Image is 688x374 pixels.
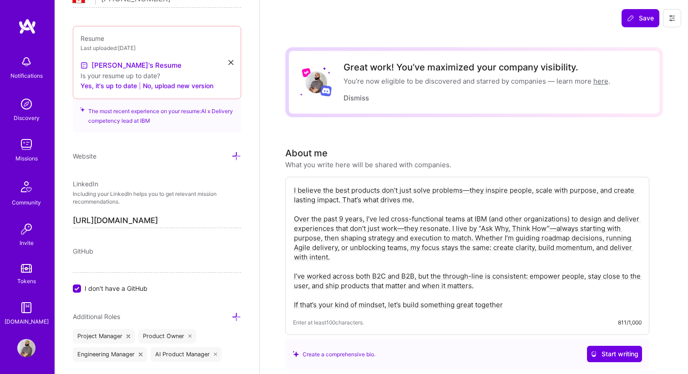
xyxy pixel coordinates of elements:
[188,334,192,338] i: icon Close
[17,95,35,113] img: discovery
[81,60,182,71] a: [PERSON_NAME]'s Resume
[139,353,142,356] i: icon Close
[73,190,241,206] p: Including your LinkedIn helps you to get relevant mission recommendations.
[593,77,608,85] a: here
[15,176,37,198] img: Community
[17,276,36,286] div: Tokens
[627,14,654,23] span: Save
[591,349,638,359] span: Start writing
[151,347,222,362] div: AI Product Manager
[81,71,233,80] div: Is your resume up to date?
[81,80,137,91] button: Yes, it's up to date
[126,334,130,338] i: icon Close
[591,351,597,357] i: icon CrystalBallWhite
[73,347,147,362] div: Engineering Manager
[17,53,35,71] img: bell
[143,80,213,91] button: No, upload new version
[73,313,120,320] span: Additional Roles
[10,71,43,80] div: Notifications
[15,339,38,357] a: User Avatar
[587,346,642,362] button: Start writing
[138,329,197,344] div: Product Owner
[618,318,642,327] div: 811/1,000
[12,198,41,207] div: Community
[80,106,85,113] i: icon SuggestedTeams
[214,353,218,356] i: icon Close
[293,185,642,310] textarea: I believe the best products don’t just solve problems—they inspire people, scale with purpose, an...
[18,18,36,35] img: logo
[15,154,38,163] div: Missions
[344,76,610,86] div: You’re now eligible to be discovered and starred by companies — learn more .
[228,60,233,65] i: icon Close
[17,339,35,357] img: User Avatar
[73,152,96,160] span: Website
[293,318,364,327] span: Enter at least 100 characters.
[622,9,659,27] button: Save
[285,146,328,160] div: About me
[139,81,141,90] span: |
[14,113,40,123] div: Discovery
[17,220,35,238] img: Invite
[20,238,34,248] div: Invite
[17,299,35,317] img: guide book
[21,264,32,273] img: tokens
[17,135,35,154] img: teamwork
[5,317,49,326] div: [DOMAIN_NAME]
[73,94,241,133] div: The most recent experience on your resume: AI x Delivery competency lead at IBM
[344,93,369,103] button: Dismiss
[320,85,332,96] img: Discord logo
[73,247,93,255] span: GitHub
[81,35,104,42] span: Resume
[344,62,610,73] div: Great work! You’ve maximized your company visibility.
[73,329,135,344] div: Project Manager
[85,284,147,293] span: I don't have a GitHub
[305,71,327,93] img: User Avatar
[73,180,98,188] span: LinkedIn
[285,160,451,170] div: What you write here will be shared with companies.
[293,349,375,359] div: Create a comprehensive bio.
[293,351,299,357] i: icon SuggestedTeams
[302,68,311,77] img: Lyft logo
[81,62,88,69] img: Resume
[81,43,233,53] div: Last uploaded: [DATE]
